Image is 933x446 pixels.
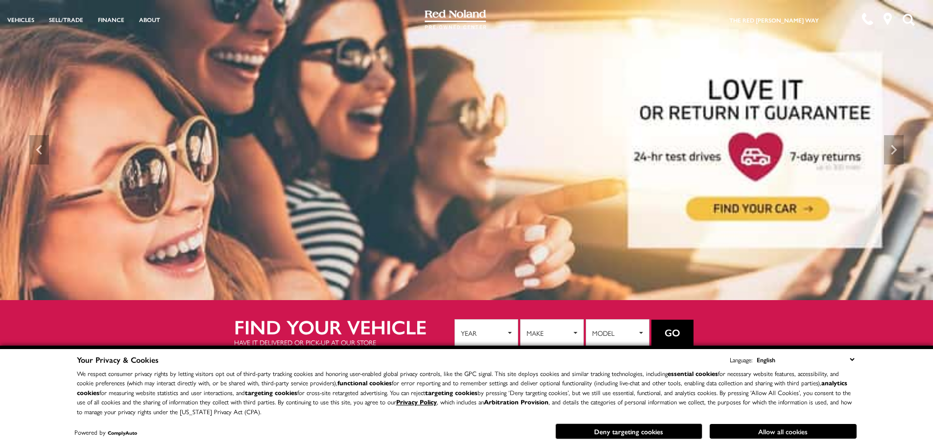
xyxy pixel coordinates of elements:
[484,397,549,406] strong: Arbitration Provision
[586,319,649,347] button: Model
[245,388,297,397] strong: targeting cookies
[108,429,137,436] a: ComplyAuto
[461,326,505,340] span: Year
[455,319,518,347] button: Year
[425,388,478,397] strong: targeting cookies
[899,0,918,39] button: Open the search field
[668,369,718,378] strong: essential cookies
[425,13,486,23] a: Red Noland Pre-Owned
[77,378,847,397] strong: analytics cookies
[710,424,857,439] button: Allow all cookies
[234,337,455,347] p: Have it delivered or pick-up at our store
[884,135,904,164] div: Next
[754,354,857,365] select: Language Select
[425,10,486,29] img: Red Noland Pre-Owned
[729,16,819,24] a: The Red [PERSON_NAME] Way
[77,369,857,417] p: We respect consumer privacy rights by letting visitors opt out of third-party tracking cookies an...
[337,378,392,387] strong: functional cookies
[520,319,584,347] button: Make
[77,354,159,365] span: Your Privacy & Cookies
[396,397,437,406] a: Privacy Policy
[730,356,752,363] div: Language:
[526,326,571,340] span: Make
[555,423,702,439] button: Deny targeting cookies
[592,326,637,340] span: Model
[74,429,137,436] div: Powered by
[234,316,455,337] h2: Find your vehicle
[29,135,49,164] div: Previous
[651,320,694,346] button: Go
